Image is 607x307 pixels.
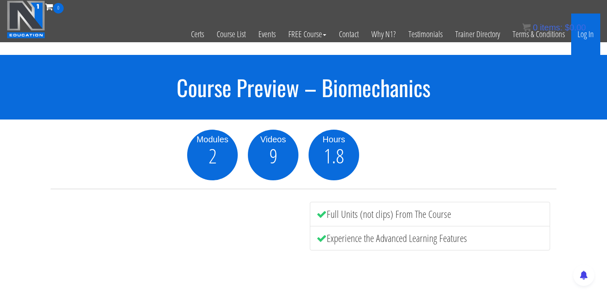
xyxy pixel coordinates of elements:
div: Videos [248,133,298,146]
span: 0 [53,3,64,14]
span: 0 [533,23,537,32]
a: Log In [571,14,600,55]
a: Events [252,14,282,55]
div: Hours [309,133,359,146]
li: Experience the Advanced Learning Features [310,226,550,250]
a: Course List [210,14,252,55]
a: Terms & Conditions [506,14,571,55]
span: 9 [269,146,277,166]
span: $ [565,23,569,32]
div: Modules [187,133,238,146]
li: Full Units (not clips) From The Course [310,202,550,226]
a: Testimonials [402,14,449,55]
img: icon11.png [522,23,531,32]
img: n1-education [7,0,45,38]
span: items: [540,23,562,32]
a: FREE Course [282,14,333,55]
a: Trainer Directory [449,14,506,55]
span: 2 [209,146,217,166]
a: Certs [185,14,210,55]
a: Contact [333,14,365,55]
bdi: 0.00 [565,23,586,32]
a: 0 [45,1,64,12]
a: Why N1? [365,14,402,55]
a: 0 items: $0.00 [522,23,586,32]
span: 1.8 [324,146,344,166]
